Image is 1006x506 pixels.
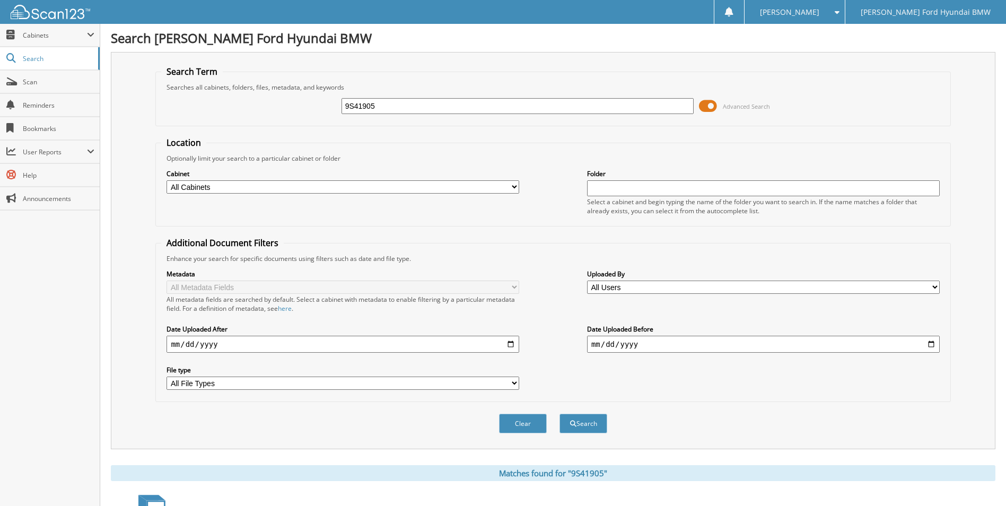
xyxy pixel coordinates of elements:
label: Folder [587,169,940,178]
div: Select a cabinet and begin typing the name of the folder you want to search in. If the name match... [587,197,940,215]
div: All metadata fields are searched by default. Select a cabinet with metadata to enable filtering b... [167,295,519,313]
label: Uploaded By [587,269,940,278]
div: Enhance your search for specific documents using filters such as date and file type. [161,254,944,263]
label: Cabinet [167,169,519,178]
input: start [167,336,519,353]
span: Advanced Search [723,102,770,110]
span: [PERSON_NAME] Ford Hyundai BMW [861,9,991,15]
span: Search [23,54,93,63]
span: Reminders [23,101,94,110]
span: Help [23,171,94,180]
div: Optionally limit your search to a particular cabinet or folder [161,154,944,163]
span: Bookmarks [23,124,94,133]
label: Date Uploaded Before [587,325,940,334]
input: end [587,336,940,353]
legend: Location [161,137,206,149]
legend: Additional Document Filters [161,237,284,249]
div: Searches all cabinets, folders, files, metadata, and keywords [161,83,944,92]
label: File type [167,365,519,374]
a: here [278,304,292,313]
h1: Search [PERSON_NAME] Ford Hyundai BMW [111,29,995,47]
span: Scan [23,77,94,86]
label: Metadata [167,269,519,278]
span: Announcements [23,194,94,203]
button: Clear [499,414,547,433]
span: [PERSON_NAME] [760,9,819,15]
span: Cabinets [23,31,87,40]
img: scan123-logo-white.svg [11,5,90,19]
span: User Reports [23,147,87,156]
div: Matches found for "9S41905" [111,465,995,481]
button: Search [559,414,607,433]
legend: Search Term [161,66,223,77]
label: Date Uploaded After [167,325,519,334]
